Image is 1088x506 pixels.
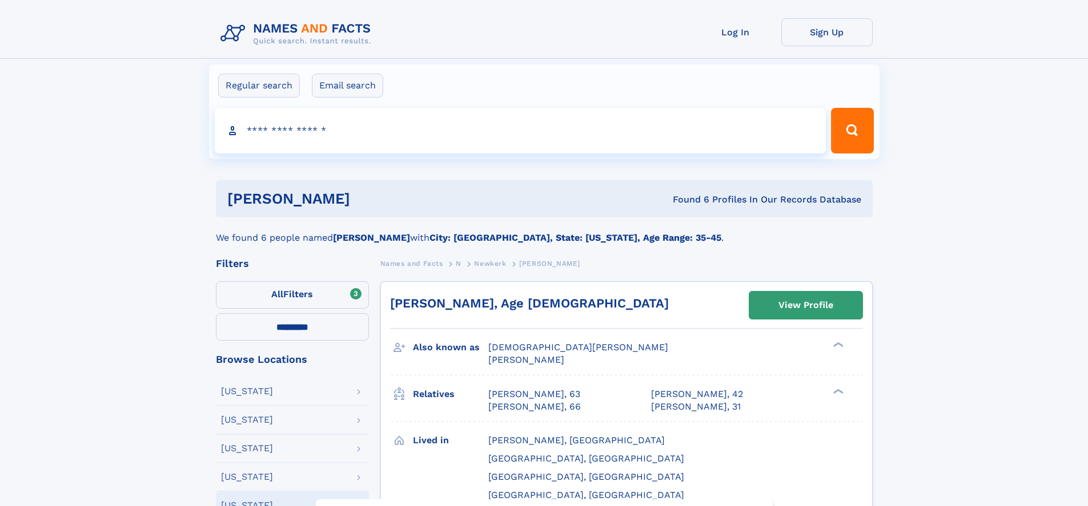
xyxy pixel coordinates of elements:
[216,354,369,365] div: Browse Locations
[380,256,443,270] a: Names and Facts
[690,18,781,46] a: Log In
[488,435,665,446] span: [PERSON_NAME], [GEOGRAPHIC_DATA]
[221,472,273,481] div: [US_STATE]
[221,387,273,396] div: [US_STATE]
[778,292,833,318] div: View Profile
[221,415,273,424] div: [US_STATE]
[413,338,488,357] h3: Also known as
[221,444,273,453] div: [US_STATE]
[216,258,369,269] div: Filters
[312,74,383,98] label: Email search
[488,471,684,482] span: [GEOGRAPHIC_DATA], [GEOGRAPHIC_DATA]
[519,260,580,268] span: [PERSON_NAME]
[216,217,873,245] div: We found 6 people named with .
[216,18,380,49] img: Logo Names and Facts
[271,289,283,299] span: All
[413,384,488,404] h3: Relatives
[413,431,488,450] h3: Lived in
[474,260,506,268] span: Newkerk
[830,387,844,395] div: ❯
[511,193,861,206] div: Found 6 Profiles In Our Records Database
[651,388,743,400] a: [PERSON_NAME], 42
[390,296,669,310] a: [PERSON_NAME], Age [DEMOGRAPHIC_DATA]
[227,192,512,206] h1: [PERSON_NAME]
[749,292,862,319] a: View Profile
[429,232,721,243] b: City: [GEOGRAPHIC_DATA], State: [US_STATE], Age Range: 35-45
[218,74,300,98] label: Regular search
[488,400,581,413] a: [PERSON_NAME], 66
[830,341,844,349] div: ❯
[831,108,873,153] button: Search Button
[216,281,369,309] label: Filters
[456,260,461,268] span: N
[651,400,741,413] a: [PERSON_NAME], 31
[474,256,506,270] a: Newkerk
[488,489,684,500] span: [GEOGRAPHIC_DATA], [GEOGRAPHIC_DATA]
[488,342,668,353] span: [DEMOGRAPHIC_DATA][PERSON_NAME]
[488,388,580,400] a: [PERSON_NAME], 63
[456,256,461,270] a: N
[215,108,826,153] input: search input
[488,453,684,464] span: [GEOGRAPHIC_DATA], [GEOGRAPHIC_DATA]
[781,18,873,46] a: Sign Up
[488,354,564,365] span: [PERSON_NAME]
[333,232,410,243] b: [PERSON_NAME]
